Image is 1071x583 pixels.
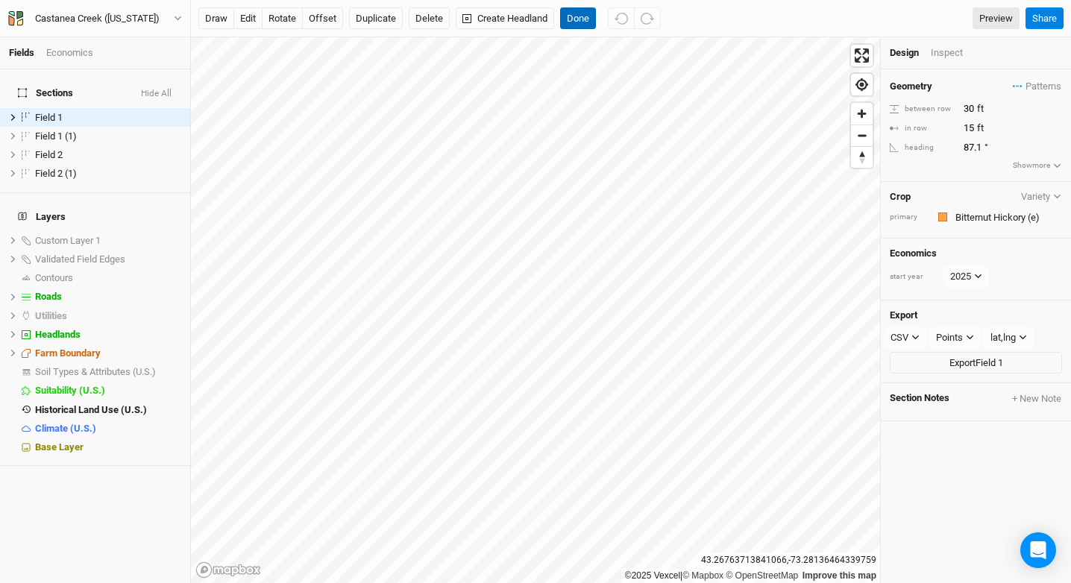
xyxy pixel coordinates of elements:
[634,7,661,30] button: Redo (^Z)
[890,46,919,60] div: Design
[198,7,234,30] button: draw
[35,149,181,161] div: Field 2
[456,7,554,30] button: Create Headland
[35,441,84,453] span: Base Layer
[625,570,680,581] a: ©2025 Vexcel
[35,112,181,124] div: Field 1
[35,235,181,247] div: Custom Layer 1
[890,212,927,223] div: primary
[35,291,62,302] span: Roads
[931,46,984,60] div: Inspect
[35,272,181,284] div: Contours
[35,423,181,435] div: Climate (U.S.)
[35,404,147,415] span: Historical Land Use (U.S.)
[1020,191,1062,202] button: Variety
[18,87,73,99] span: Sections
[191,37,880,583] canvas: Map
[9,202,181,232] h4: Layers
[890,123,955,134] div: in row
[682,570,723,581] a: Mapbox
[46,46,93,60] div: Economics
[35,168,181,180] div: Field 2 (1)
[625,568,876,583] div: |
[302,7,343,30] button: offset
[35,130,77,142] span: Field 1 (1)
[890,81,932,92] h4: Geometry
[35,291,181,303] div: Roads
[608,7,635,30] button: Undo (^z)
[35,366,181,378] div: Soil Types & Attributes (U.S.)
[35,423,96,434] span: Climate (U.S.)
[973,7,1020,30] a: Preview
[35,235,101,246] span: Custom Layer 1
[890,392,949,406] span: Section Notes
[35,11,160,26] div: Castanea Creek ([US_STATE])
[890,104,955,115] div: between row
[35,310,67,321] span: Utilities
[890,352,1062,374] button: ExportField 1
[890,271,942,283] div: start year
[35,385,105,396] span: Suitability (U.S.)
[35,441,181,453] div: Base Layer
[851,45,873,66] button: Enter fullscreen
[7,10,183,27] button: Castanea Creek ([US_STATE])
[349,7,403,30] button: Duplicate
[35,168,77,179] span: Field 2 (1)
[35,310,181,322] div: Utilities
[943,265,989,288] button: 2025
[35,253,125,265] span: Validated Field Edges
[1013,79,1061,94] span: Patterns
[890,248,1062,259] h4: Economics
[35,366,156,377] span: Soil Types & Attributes (U.S.)
[1011,392,1062,406] button: + New Note
[35,329,81,340] span: Headlands
[1012,159,1062,172] button: Showmore
[891,330,908,345] div: CSV
[409,7,450,30] button: Delete
[35,272,73,283] span: Contours
[35,347,181,359] div: Farm Boundary
[697,552,880,568] div: 43.26763713841066 , -73.28136464339759
[890,142,955,154] div: heading
[1026,7,1064,30] button: Share
[726,570,798,581] a: OpenStreetMap
[1012,78,1062,95] button: Patterns
[35,149,63,160] span: Field 2
[35,404,181,416] div: Historical Land Use (U.S.)
[9,47,34,58] a: Fields
[851,125,873,146] button: Zoom out
[195,561,261,579] a: Mapbox logo
[851,74,873,95] button: Find my location
[890,309,1062,321] h4: Export
[35,347,101,359] span: Farm Boundary
[35,130,181,142] div: Field 1 (1)
[951,208,1062,226] input: Bitternut Hickory (e)
[560,7,596,30] button: Done
[233,7,263,30] button: edit
[35,329,181,341] div: Headlands
[936,330,963,345] div: Points
[35,112,63,123] span: Field 1
[929,327,981,349] button: Points
[35,253,181,265] div: Validated Field Edges
[884,327,926,349] button: CSV
[990,330,1016,345] div: lat,lng
[262,7,303,30] button: rotate
[1020,532,1056,568] div: Open Intercom Messenger
[140,89,172,99] button: Hide All
[984,327,1034,349] button: lat,lng
[851,146,873,168] button: Reset bearing to north
[35,11,160,26] div: Castanea Creek (Washington)
[890,191,911,203] h4: Crop
[35,385,181,397] div: Suitability (U.S.)
[851,103,873,125] button: Zoom in
[851,147,873,168] span: Reset bearing to north
[803,570,876,581] a: Improve this map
